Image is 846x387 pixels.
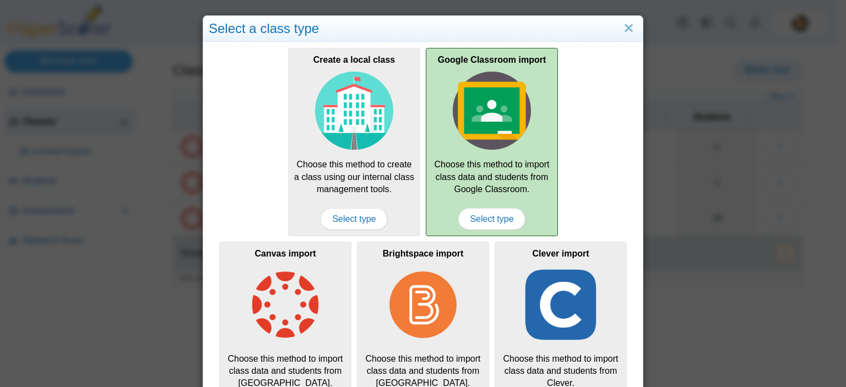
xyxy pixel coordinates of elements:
b: Clever import [532,249,589,258]
span: Select type [321,208,387,230]
img: class-type-google-classroom.svg [453,72,531,150]
b: Google Classroom import [438,55,546,64]
a: Close [620,19,637,38]
b: Create a local class [313,55,395,64]
img: class-type-clever.png [522,266,600,344]
img: class-type-brightspace.png [384,266,462,344]
span: Select type [458,208,525,230]
b: Brightspace import [383,249,464,258]
b: Canvas import [254,249,316,258]
div: Choose this method to import class data and students from Google Classroom. [426,48,558,236]
img: class-type-canvas.png [246,266,324,344]
a: Google Classroom import Choose this method to import class data and students from Google Classroo... [426,48,558,236]
div: Choose this method to create a class using our internal class management tools. [288,48,420,236]
div: Select a class type [203,16,643,42]
img: class-type-local.svg [315,72,393,150]
a: Create a local class Choose this method to create a class using our internal class management too... [288,48,420,236]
